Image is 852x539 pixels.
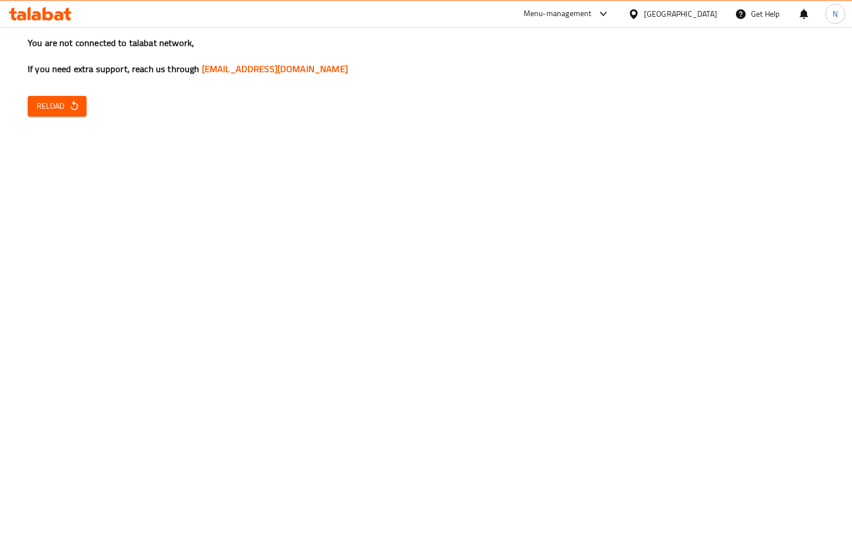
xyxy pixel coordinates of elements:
[644,8,717,20] div: [GEOGRAPHIC_DATA]
[28,96,87,116] button: Reload
[28,37,824,75] h3: You are not connected to talabat network, If you need extra support, reach us through
[833,8,838,20] span: N
[202,60,348,77] a: [EMAIL_ADDRESS][DOMAIN_NAME]
[37,99,78,113] span: Reload
[524,7,592,21] div: Menu-management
